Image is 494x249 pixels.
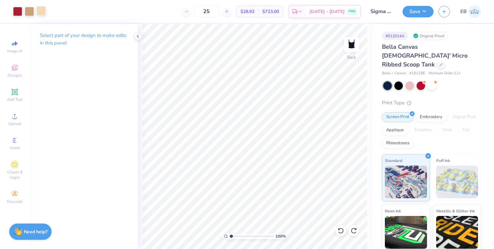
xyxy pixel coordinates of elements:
[436,166,478,198] img: Puff Ink
[275,233,286,239] span: 100 %
[382,138,414,148] div: Rhinestones
[382,125,408,135] div: Applique
[468,5,481,18] img: Emily Breit
[382,71,406,76] span: Bella + Canvas
[409,71,425,76] span: # 1012BE
[345,38,358,51] img: Back
[8,121,21,126] span: Upload
[309,8,345,15] span: [DATE] - [DATE]
[410,125,436,135] div: Transfers
[3,169,26,180] span: Clipart & logos
[8,73,22,78] span: Designs
[382,43,468,68] span: Bella Canvas [DEMOGRAPHIC_DATA]' Micro Ribbed Scoop Tank
[7,199,23,204] span: Decorate
[385,166,427,198] img: Standard
[7,97,23,102] span: Add Text
[240,8,255,15] span: $28.92
[416,112,447,122] div: Embroidery
[40,32,127,47] p: Select part of your design to make edits in this panel
[382,32,408,40] div: # 512014A
[411,32,448,40] div: Original Proof
[428,71,461,76] span: Minimum Order: 12 +
[436,157,450,164] span: Puff Ink
[194,6,219,17] input: – –
[403,6,434,17] button: Save
[382,112,414,122] div: Screen Print
[438,125,456,135] div: Vinyl
[366,5,398,18] input: Untitled Design
[24,229,47,235] strong: Need help?
[436,207,475,214] span: Metallic & Glitter Ink
[262,8,279,15] span: $723.00
[347,54,356,60] div: Back
[385,157,402,164] span: Standard
[385,207,401,214] span: Neon Ink
[382,99,481,107] div: Print Type
[10,145,20,151] span: Greek
[460,5,481,18] a: EB
[349,9,355,14] span: FREE
[460,8,467,15] span: EB
[385,216,427,249] img: Neon Ink
[458,125,474,135] div: Foil
[7,48,23,54] span: Image AI
[449,112,480,122] div: Digital Print
[436,216,478,249] img: Metallic & Glitter Ink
